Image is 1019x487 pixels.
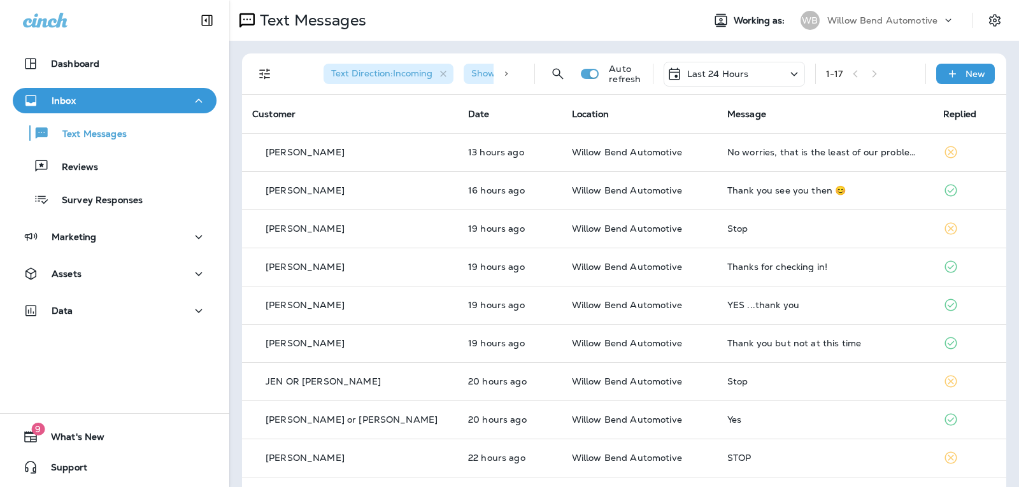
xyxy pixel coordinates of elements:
[52,306,73,316] p: Data
[727,185,923,195] div: Thank you see you then 😊
[13,186,217,213] button: Survey Responses
[52,95,76,106] p: Inbox
[266,300,345,310] p: [PERSON_NAME]
[38,432,104,447] span: What's New
[266,453,345,463] p: [PERSON_NAME]
[266,414,438,425] p: [PERSON_NAME] or [PERSON_NAME]
[468,147,552,157] p: Aug 18, 2025 05:45 PM
[801,11,820,30] div: WB
[826,69,843,79] div: 1 - 17
[827,15,937,25] p: Willow Bend Automotive
[983,9,1006,32] button: Settings
[572,146,682,158] span: Willow Bend Automotive
[13,120,217,146] button: Text Messages
[572,223,682,234] span: Willow Bend Automotive
[468,338,552,348] p: Aug 18, 2025 11:23 AM
[572,108,609,120] span: Location
[50,129,127,141] p: Text Messages
[727,338,923,348] div: Thank you but not at this time
[13,261,217,286] button: Assets
[468,185,552,195] p: Aug 18, 2025 02:43 PM
[189,8,225,33] button: Collapse Sidebar
[727,376,923,386] div: Stop
[687,69,749,79] p: Last 24 Hours
[468,453,552,463] p: Aug 18, 2025 08:30 AM
[572,299,682,311] span: Willow Bend Automotive
[471,67,625,79] span: Show Start/Stop/Unsubscribe : true
[13,298,217,323] button: Data
[331,67,432,79] span: Text Direction : Incoming
[51,59,99,69] p: Dashboard
[266,376,381,386] p: JEN OR [PERSON_NAME]
[49,195,143,207] p: Survey Responses
[255,11,366,30] p: Text Messages
[468,108,490,120] span: Date
[572,452,682,463] span: Willow Bend Automotive
[727,223,923,234] div: Stop
[468,223,552,234] p: Aug 18, 2025 11:59 AM
[266,185,345,195] p: [PERSON_NAME]
[13,88,217,113] button: Inbox
[13,455,217,480] button: Support
[468,376,552,386] p: Aug 18, 2025 11:21 AM
[572,414,682,425] span: Willow Bend Automotive
[468,262,552,272] p: Aug 18, 2025 11:27 AM
[943,108,976,120] span: Replied
[52,232,96,242] p: Marketing
[49,162,98,174] p: Reviews
[464,64,646,84] div: Show Start/Stop/Unsubscribe:true
[13,51,217,76] button: Dashboard
[572,261,682,272] span: Willow Bend Automotive
[468,414,552,425] p: Aug 18, 2025 11:20 AM
[727,414,923,425] div: Yes
[727,453,923,463] div: STOP
[727,147,923,157] div: No worries, that is the least of our problems right now.. lol
[252,61,278,87] button: Filters
[727,108,766,120] span: Message
[266,147,345,157] p: [PERSON_NAME]
[324,64,453,84] div: Text Direction:Incoming
[727,262,923,272] div: Thanks for checking in!
[572,185,682,196] span: Willow Bend Automotive
[13,153,217,180] button: Reviews
[966,69,985,79] p: New
[727,300,923,310] div: YES ...thank you
[266,338,345,348] p: [PERSON_NAME]
[13,224,217,250] button: Marketing
[468,300,552,310] p: Aug 18, 2025 11:27 AM
[266,223,345,234] p: [PERSON_NAME]
[252,108,296,120] span: Customer
[572,337,682,349] span: Willow Bend Automotive
[31,423,45,435] span: 9
[266,262,345,272] p: [PERSON_NAME]
[13,424,217,449] button: 9What's New
[609,64,642,84] p: Auto refresh
[734,15,788,26] span: Working as:
[545,61,571,87] button: Search Messages
[572,376,682,387] span: Willow Bend Automotive
[52,269,82,279] p: Assets
[38,462,87,477] span: Support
